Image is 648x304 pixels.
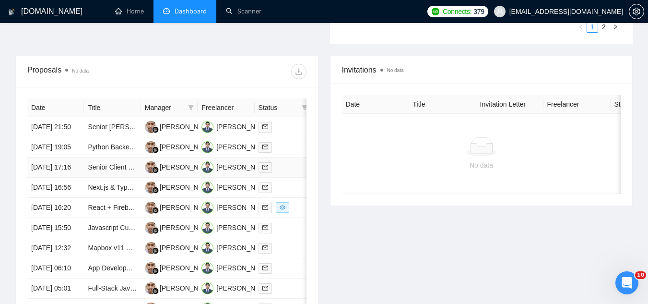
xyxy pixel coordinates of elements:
[115,7,144,15] a: homeHome
[145,262,157,274] img: AI
[88,284,351,292] a: Full‑Stack JavaScript Developer (React + Node) to Clean Up/Finish Drone Data Platform
[175,7,207,15] span: Dashboard
[216,283,329,293] div: [PERSON_NAME] [PERSON_NAME]
[201,183,329,191] a: MA[PERSON_NAME] [PERSON_NAME]
[84,137,141,158] td: Python Backend Lead Required for Innovative Project
[216,142,329,152] div: [PERSON_NAME] [PERSON_NAME]
[152,146,159,153] img: gigradar-bm.png
[27,158,84,178] td: [DATE] 17:16
[27,117,84,137] td: [DATE] 21:50
[201,242,213,254] img: MA
[160,243,215,253] div: [PERSON_NAME]
[496,8,503,15] span: user
[610,21,621,33] button: right
[27,238,84,258] td: [DATE] 12:32
[629,8,644,15] a: setting
[575,21,587,33] button: left
[262,225,268,231] span: mail
[201,143,329,150] a: MA[PERSON_NAME] [PERSON_NAME]
[84,238,141,258] td: Mapbox v11 SwiftUI Integration Specialist Needed
[216,202,329,213] div: [PERSON_NAME] [PERSON_NAME]
[610,21,621,33] li: Next Page
[201,161,213,173] img: MA
[27,98,84,117] th: Date
[27,279,84,299] td: [DATE] 05:01
[27,178,84,198] td: [DATE] 16:56
[88,143,247,151] a: Python Backend Lead Required for Innovative Project
[635,271,646,279] span: 10
[84,117,141,137] td: Senior MERN Stack Developer Needed for MVP Development
[163,8,170,14] span: dashboard
[152,288,159,294] img: gigradar-bm.png
[27,198,84,218] td: [DATE] 16:20
[88,264,235,272] a: App Development for Personal Story Cataloguing
[145,222,157,234] img: AI
[88,183,224,191] a: Next.js & Typscript FrontEnd Developer React
[88,163,216,171] a: Senior Client Engineer (iOS, Android, Web)
[201,222,213,234] img: MA
[201,282,213,294] img: MA
[302,105,307,110] span: filter
[262,164,268,170] span: mail
[216,263,329,273] div: [PERSON_NAME] [PERSON_NAME]
[160,222,215,233] div: [PERSON_NAME]
[201,182,213,194] img: MA
[201,284,329,292] a: MA[PERSON_NAME] [PERSON_NAME]
[262,285,268,291] span: mail
[350,160,613,170] div: No data
[280,205,285,210] span: eye
[259,102,298,113] span: Status
[201,223,329,231] a: MA[PERSON_NAME] [PERSON_NAME]
[145,143,215,150] a: AI[PERSON_NAME]
[152,187,159,194] img: gigradar-bm.png
[145,282,157,294] img: AI
[152,126,159,133] img: gigradar-bm.png
[599,22,609,32] a: 2
[27,137,84,158] td: [DATE] 19:05
[145,163,215,170] a: AI[PERSON_NAME]
[201,141,213,153] img: MA
[152,247,159,254] img: gigradar-bm.png
[145,141,157,153] img: AI
[342,95,409,114] th: Date
[27,64,167,79] div: Proposals
[201,262,213,274] img: MA
[216,222,329,233] div: [PERSON_NAME] [PERSON_NAME]
[216,182,329,193] div: [PERSON_NAME] [PERSON_NAME]
[575,21,587,33] li: Previous Page
[88,204,170,211] a: React + Firebase developer
[473,6,484,17] span: 379
[145,202,157,214] img: AI
[84,258,141,279] td: App Development for Personal Story Cataloguing
[152,167,159,173] img: gigradar-bm.png
[145,121,157,133] img: AI
[84,279,141,299] td: Full‑Stack JavaScript Developer (React + Node) to Clean Up/Finish Drone Data Platform
[216,162,329,172] div: [PERSON_NAME] [PERSON_NAME]
[387,68,404,73] span: No data
[587,21,598,33] li: 1
[342,64,621,76] span: Invitations
[587,22,598,32] a: 1
[88,224,160,231] a: Javascript Cursor Coder
[262,144,268,150] span: mail
[160,142,215,152] div: [PERSON_NAME]
[145,203,215,211] a: AI[PERSON_NAME]
[598,21,610,33] li: 2
[152,207,159,214] img: gigradar-bm.png
[88,123,290,131] a: Senior [PERSON_NAME] Developer Needed for MVP Development
[613,24,618,30] span: right
[160,202,215,213] div: [PERSON_NAME]
[262,124,268,130] span: mail
[152,268,159,274] img: gigradar-bm.png
[543,95,611,114] th: Freelancer
[186,100,196,115] span: filter
[152,227,159,234] img: gigradar-bm.png
[201,122,329,130] a: MA[PERSON_NAME] [PERSON_NAME]
[145,183,215,191] a: AI[PERSON_NAME]
[291,64,306,79] button: download
[300,100,309,115] span: filter
[145,102,184,113] span: Manager
[145,284,215,292] a: AI[PERSON_NAME]
[262,205,268,210] span: mail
